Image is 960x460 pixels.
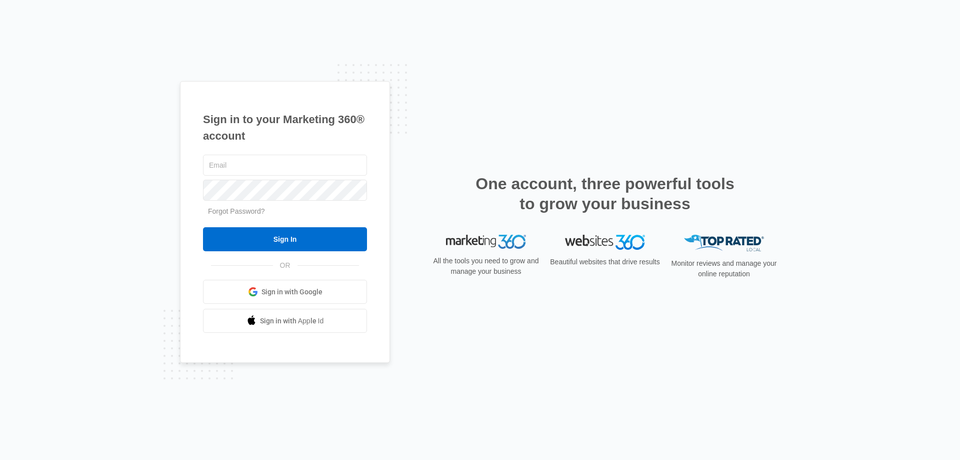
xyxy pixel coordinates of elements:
[684,235,764,251] img: Top Rated Local
[208,207,265,215] a: Forgot Password?
[273,260,297,271] span: OR
[430,256,542,277] p: All the tools you need to grow and manage your business
[261,287,322,297] span: Sign in with Google
[203,309,367,333] a: Sign in with Apple Id
[446,235,526,249] img: Marketing 360
[203,280,367,304] a: Sign in with Google
[565,235,645,249] img: Websites 360
[203,111,367,144] h1: Sign in to your Marketing 360® account
[203,227,367,251] input: Sign In
[472,174,737,214] h2: One account, three powerful tools to grow your business
[549,257,661,267] p: Beautiful websites that drive results
[203,155,367,176] input: Email
[260,316,324,326] span: Sign in with Apple Id
[668,258,780,279] p: Monitor reviews and manage your online reputation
